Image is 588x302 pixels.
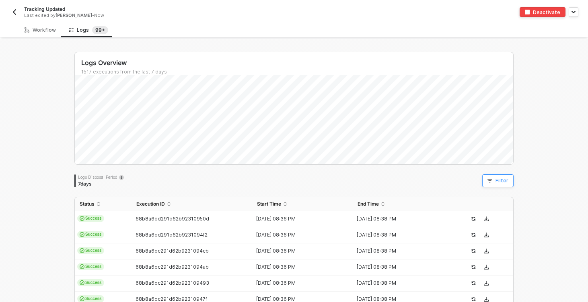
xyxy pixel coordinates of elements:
span: 68b8a6dc291d62b9231094cb [136,248,209,254]
span: icon-cards [80,296,84,301]
div: [DATE] 08:38 PM [353,264,447,270]
span: 68b8a6dd291d62b9231094f2 [136,232,208,238]
span: icon-download [484,216,489,221]
div: [DATE] 08:38 PM [353,216,447,222]
span: icon-success-page [471,281,476,286]
div: [DATE] 08:36 PM [252,280,346,286]
span: icon-download [484,249,489,253]
span: Execution ID [136,201,165,207]
span: Success [77,231,104,238]
span: icon-cards [80,248,84,253]
th: Start Time [252,197,353,211]
span: icon-cards [80,264,84,269]
span: icon-cards [80,280,84,285]
span: icon-download [484,297,489,302]
div: Workflow [25,27,56,33]
span: Success [77,247,104,254]
button: back [10,7,19,17]
div: Logs Disposal Period [78,174,124,180]
span: icon-success-page [471,216,476,221]
img: deactivate [525,10,530,14]
span: Tracking Updated [24,6,65,12]
div: Logs Overview [81,59,513,67]
div: [DATE] 08:36 PM [252,264,346,270]
button: deactivateDeactivate [520,7,565,17]
div: Logs [69,26,108,34]
span: icon-success-page [471,297,476,302]
span: 68b8a6dc291d62b9231094ab [136,264,209,270]
span: 68b8a6dc291d62b923109493 [136,280,209,286]
div: Deactivate [533,9,560,16]
div: [DATE] 08:38 PM [353,280,447,286]
div: Filter [495,178,508,184]
span: Success [77,215,104,222]
div: 7 days [78,181,124,187]
span: icon-download [484,281,489,286]
span: icon-success-page [471,249,476,253]
span: End Time [358,201,379,207]
span: Status [80,201,95,207]
sup: 1517 [92,26,108,34]
span: Start Time [257,201,281,207]
div: [DATE] 08:36 PM [252,248,346,254]
div: [DATE] 08:38 PM [353,248,447,254]
div: 1517 executions from the last 7 days [81,69,513,75]
img: back [11,9,18,15]
div: [DATE] 08:36 PM [252,216,346,222]
span: Success [77,263,104,270]
th: Execution ID [132,197,252,211]
button: Filter [482,174,514,187]
span: icon-download [484,265,489,269]
span: icon-success-page [471,265,476,269]
span: 68b8a6dc291d62b92310947f [136,296,207,302]
span: Success [77,279,104,286]
div: Last edited by - Now [24,12,275,18]
div: [DATE] 08:36 PM [252,232,346,238]
span: icon-download [484,233,489,237]
span: icon-cards [80,232,84,237]
span: icon-cards [80,216,84,221]
span: icon-success-page [471,233,476,237]
th: End Time [353,197,453,211]
span: 68b8a6dd291d62b92310950d [136,216,209,222]
span: [PERSON_NAME] [56,12,92,18]
div: [DATE] 08:38 PM [353,232,447,238]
